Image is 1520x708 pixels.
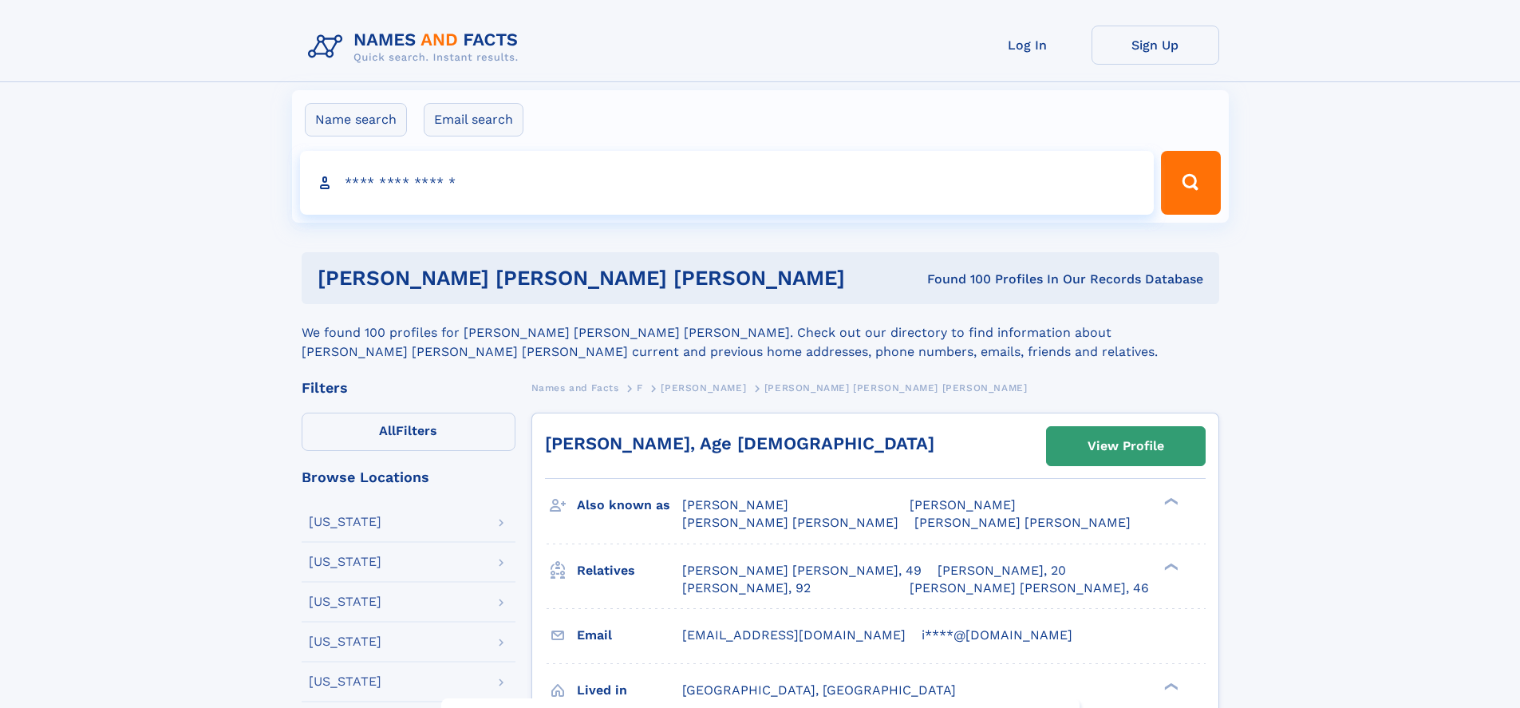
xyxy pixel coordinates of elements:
div: [US_STATE] [309,556,381,568]
div: [US_STATE] [309,635,381,648]
span: [GEOGRAPHIC_DATA], [GEOGRAPHIC_DATA] [682,682,956,698]
span: [PERSON_NAME] [PERSON_NAME] [682,515,898,530]
span: [PERSON_NAME] [PERSON_NAME] [914,515,1131,530]
label: Filters [302,413,515,451]
a: Sign Up [1092,26,1219,65]
label: Name search [305,103,407,136]
img: Logo Names and Facts [302,26,531,69]
a: View Profile [1047,427,1205,465]
div: ❯ [1160,681,1179,691]
div: We found 100 profiles for [PERSON_NAME] [PERSON_NAME] [PERSON_NAME]. Check out our directory to f... [302,304,1219,362]
span: All [379,423,396,438]
button: Search Button [1161,151,1220,215]
div: Filters [302,381,515,395]
h1: [PERSON_NAME] [PERSON_NAME] [PERSON_NAME] [318,268,886,288]
a: [PERSON_NAME] [661,378,746,398]
div: ❯ [1160,496,1179,507]
span: [PERSON_NAME] [PERSON_NAME] [PERSON_NAME] [764,382,1028,394]
a: Names and Facts [531,378,619,398]
a: [PERSON_NAME], 92 [682,579,811,597]
div: Found 100 Profiles In Our Records Database [886,271,1203,288]
label: Email search [424,103,523,136]
input: search input [300,151,1155,215]
h3: Email [577,622,682,649]
div: [US_STATE] [309,675,381,688]
div: View Profile [1088,428,1164,465]
a: Log In [964,26,1092,65]
span: [PERSON_NAME] [661,382,746,394]
div: ❯ [1160,561,1179,572]
a: F [637,378,643,398]
h3: Also known as [577,492,682,519]
div: [US_STATE] [309,516,381,528]
span: [EMAIL_ADDRESS][DOMAIN_NAME] [682,627,906,643]
h3: Relatives [577,557,682,584]
div: [US_STATE] [309,595,381,608]
a: [PERSON_NAME], 20 [938,562,1066,579]
span: [PERSON_NAME] [682,497,788,512]
h3: Lived in [577,677,682,704]
a: [PERSON_NAME] [PERSON_NAME], 49 [682,562,922,579]
span: F [637,382,643,394]
span: [PERSON_NAME] [910,497,1016,512]
div: Browse Locations [302,470,515,485]
a: [PERSON_NAME], Age [DEMOGRAPHIC_DATA] [545,433,934,453]
a: [PERSON_NAME] [PERSON_NAME], 46 [910,579,1149,597]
